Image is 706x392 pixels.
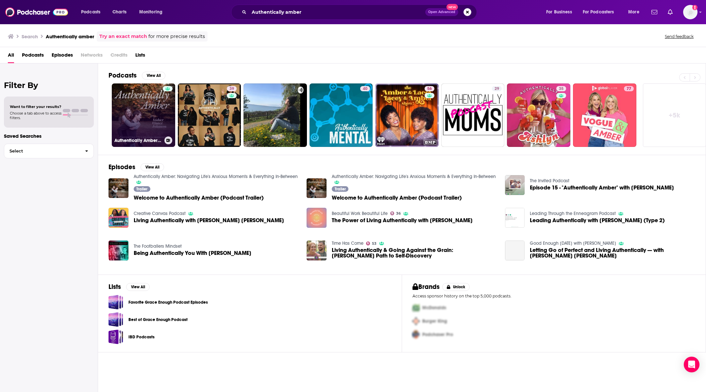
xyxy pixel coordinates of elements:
[530,185,674,190] span: Episode 15 - "Authentically Amber" with [PERSON_NAME]
[663,34,696,39] button: Send feedback
[410,301,422,314] img: First Pro Logo
[109,71,165,80] a: PodcastsView All
[112,8,126,17] span: Charts
[396,212,401,215] span: 36
[4,133,94,139] p: Saved Searches
[5,6,68,18] img: Podchaser - Follow, Share and Rate Podcasts
[134,218,284,223] span: Living Authentically with [PERSON_NAME] [PERSON_NAME]
[237,5,483,20] div: Search podcasts, credits, & more...
[425,8,458,16] button: Open AdvancedNew
[441,83,505,147] a: 29
[583,8,614,17] span: For Podcasters
[46,33,94,40] h3: Authentically amber
[148,33,205,40] span: for more precise results
[109,208,128,228] img: Living Authentically with Amber Janae
[76,7,109,17] button: open menu
[530,211,616,216] a: Leading Through the Enneagram Podcast
[425,86,434,91] a: 56
[109,295,123,310] span: Favorite Grace Enough Podcast Episodes
[227,86,237,91] a: 39
[505,208,525,228] img: Leading Authentically with Amber Fields (Type 2)
[649,7,660,18] a: Show notifications dropdown
[109,283,150,291] a: ListsView All
[559,86,563,92] span: 35
[134,218,284,223] a: Living Authentically with Amber Janae
[530,247,695,258] a: Letting Go of Perfect and Living Authentically — with Amber Hamilton Gregg
[446,4,458,10] span: New
[683,5,698,19] img: User Profile
[108,7,130,17] a: Charts
[52,50,73,63] a: Episodes
[422,318,447,324] span: Burger King
[109,178,128,198] img: Welcome to Authentically Amber (Podcast Trailer)
[249,7,425,17] input: Search podcasts, credits, & more...
[112,83,175,147] a: Authentically Amber: Navigating Life's Anxious Moments & Everything In-Between
[109,241,128,260] a: Being Authentically You With Amber Ledger
[128,333,155,341] a: IBD Podcasts
[332,218,473,223] a: The Power of Living Authentically with Amber Lilyestrom
[109,283,121,291] h2: Lists
[546,8,572,17] span: For Business
[492,86,502,91] a: 29
[134,195,264,201] a: Welcome to Authentically Amber (Podcast Trailer)
[332,247,497,258] a: Living Authentically & Going Against the Grain: Amber Marshall's Path to Self-Discovery
[109,71,137,80] h2: Podcasts
[307,178,327,198] img: Welcome to Authentically Amber (Podcast Trailer)
[114,138,162,143] h3: Authentically Amber: Navigating Life's Anxious Moments & Everything In-Between
[134,174,298,179] a: Authentically Amber: Navigating Life's Anxious Moments & Everything In-Between
[579,7,624,17] button: open menu
[412,294,695,298] p: Access sponsor history on the top 5,000 podcasts.
[109,312,123,327] a: Best of Grace Enough Podcast
[530,241,616,246] a: Good Enough Today with Cheremma Lee
[683,5,698,19] span: Logged in as ZoeJethani
[495,86,499,92] span: 29
[505,241,525,260] a: Letting Go of Perfect and Living Authentically — with Amber Hamilton Gregg
[141,163,164,171] button: View All
[530,247,695,258] span: Letting Go of Perfect and Living Authentically — with [PERSON_NAME] [PERSON_NAME]
[332,174,496,179] a: Authentically Amber: Navigating Life's Anxious Moments & Everything In-Between
[530,218,665,223] a: Leading Authentically with Amber Fields (Type 2)
[4,144,94,158] button: Select
[332,211,388,216] a: Beautiful Work Beautiful Life
[375,83,439,147] a: 56
[665,7,675,18] a: Show notifications dropdown
[134,211,186,216] a: Creative Canvas Podcast
[627,86,631,92] span: 77
[135,7,171,17] button: open menu
[363,86,367,92] span: 40
[110,50,127,63] span: Credits
[135,50,145,63] span: Lists
[332,195,462,201] a: Welcome to Authentically Amber (Podcast Trailer)
[81,50,103,63] span: Networks
[542,7,580,17] button: open menu
[136,187,147,191] span: Trailer
[22,33,38,40] h3: Search
[428,10,455,14] span: Open Advanced
[139,8,162,17] span: Monitoring
[4,149,80,153] span: Select
[366,241,377,245] a: 53
[684,357,699,372] div: Open Intercom Messenger
[310,83,373,147] a: 40
[530,178,569,184] a: The Invited Podcast
[505,175,525,195] img: Episode 15 - "Authentically Amber" with Amber Anderson
[412,283,440,291] h2: Brands
[332,241,363,246] a: Time Has Come
[530,185,674,190] a: Episode 15 - "Authentically Amber" with Amber Anderson
[372,242,377,245] span: 53
[229,86,234,92] span: 39
[4,80,94,90] h2: Filter By
[307,241,327,260] img: Living Authentically & Going Against the Grain: Amber Marshall's Path to Self-Discovery
[307,208,327,228] img: The Power of Living Authentically with Amber Lilyestrom
[427,86,432,92] span: 56
[10,111,61,120] span: Choose a tab above to access filters.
